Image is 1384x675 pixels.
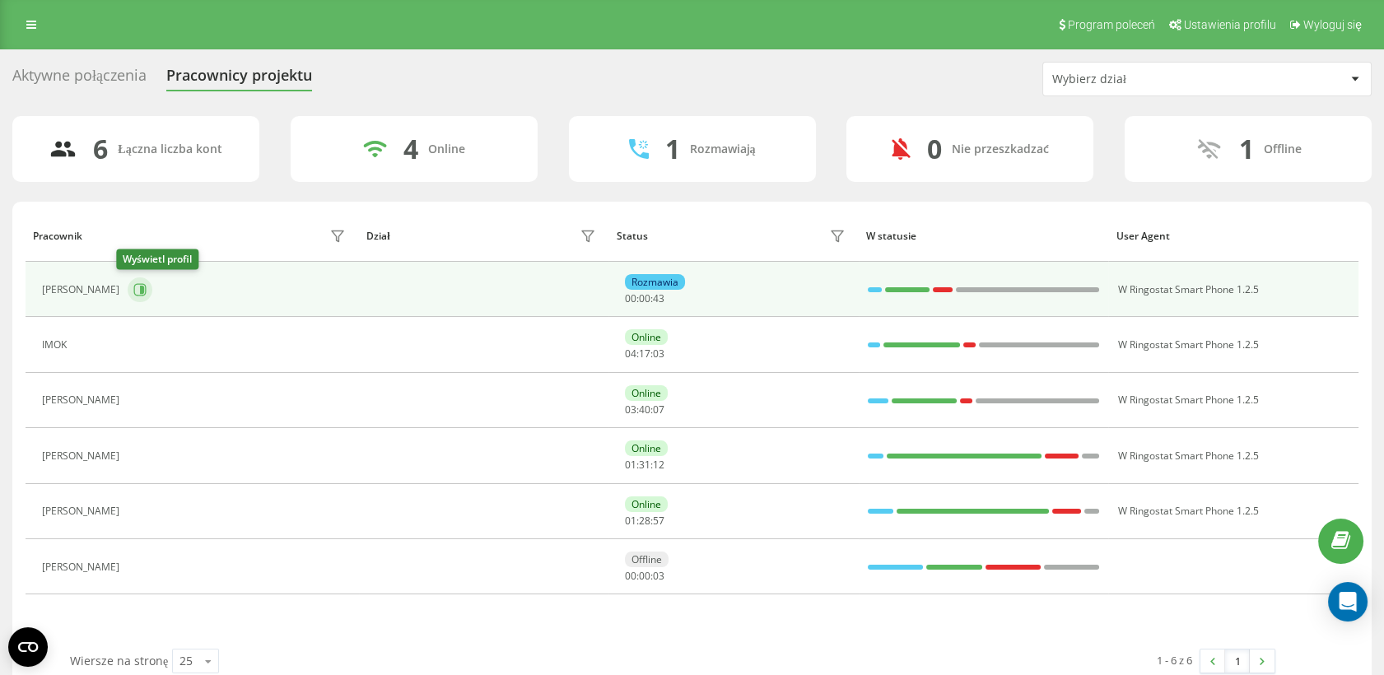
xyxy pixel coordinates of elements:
[12,67,147,92] div: Aktywne połączenia
[639,514,650,528] span: 28
[690,142,756,156] div: Rozmawiają
[1184,18,1276,31] span: Ustawienia profilu
[866,230,1101,242] div: W statusie
[1116,230,1351,242] div: User Agent
[625,459,664,471] div: : :
[639,569,650,583] span: 00
[625,552,669,567] div: Offline
[625,347,636,361] span: 04
[625,496,668,512] div: Online
[653,514,664,528] span: 57
[1303,18,1362,31] span: Wyloguj się
[93,133,108,165] div: 6
[639,291,650,305] span: 00
[1052,72,1249,86] div: Wybierz dział
[625,385,668,401] div: Online
[653,569,664,583] span: 03
[116,249,198,270] div: Wyświetl profil
[1117,337,1258,351] span: W Ringostat Smart Phone 1.2.5
[1068,18,1155,31] span: Program poleceń
[653,403,664,417] span: 07
[1239,133,1254,165] div: 1
[1157,652,1192,668] div: 1 - 6 z 6
[42,339,71,351] div: IMOK
[1225,649,1250,673] a: 1
[952,142,1049,156] div: Nie przeszkadzać
[625,440,668,456] div: Online
[70,653,168,668] span: Wiersze na stronę
[639,458,650,472] span: 31
[42,561,123,573] div: [PERSON_NAME]
[118,142,221,156] div: Łączna liczba kont
[1264,142,1302,156] div: Offline
[428,142,465,156] div: Online
[653,291,664,305] span: 43
[179,653,193,669] div: 25
[33,230,82,242] div: Pracownik
[625,458,636,472] span: 01
[1117,282,1258,296] span: W Ringostat Smart Phone 1.2.5
[625,348,664,360] div: : :
[403,133,418,165] div: 4
[625,514,636,528] span: 01
[625,274,685,290] div: Rozmawia
[653,347,664,361] span: 03
[1117,504,1258,518] span: W Ringostat Smart Phone 1.2.5
[625,403,636,417] span: 03
[1117,449,1258,463] span: W Ringostat Smart Phone 1.2.5
[625,293,664,305] div: : :
[625,570,664,582] div: : :
[625,404,664,416] div: : :
[639,403,650,417] span: 40
[653,458,664,472] span: 12
[166,67,312,92] div: Pracownicy projektu
[1328,582,1368,621] div: Open Intercom Messenger
[665,133,680,165] div: 1
[1117,393,1258,407] span: W Ringostat Smart Phone 1.2.5
[366,230,389,242] div: Dział
[625,569,636,583] span: 00
[42,394,123,406] div: [PERSON_NAME]
[639,347,650,361] span: 17
[42,450,123,462] div: [PERSON_NAME]
[8,627,48,667] button: Open CMP widget
[625,329,668,345] div: Online
[625,515,664,527] div: : :
[42,505,123,517] div: [PERSON_NAME]
[617,230,648,242] div: Status
[625,291,636,305] span: 00
[927,133,942,165] div: 0
[42,284,123,296] div: [PERSON_NAME]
